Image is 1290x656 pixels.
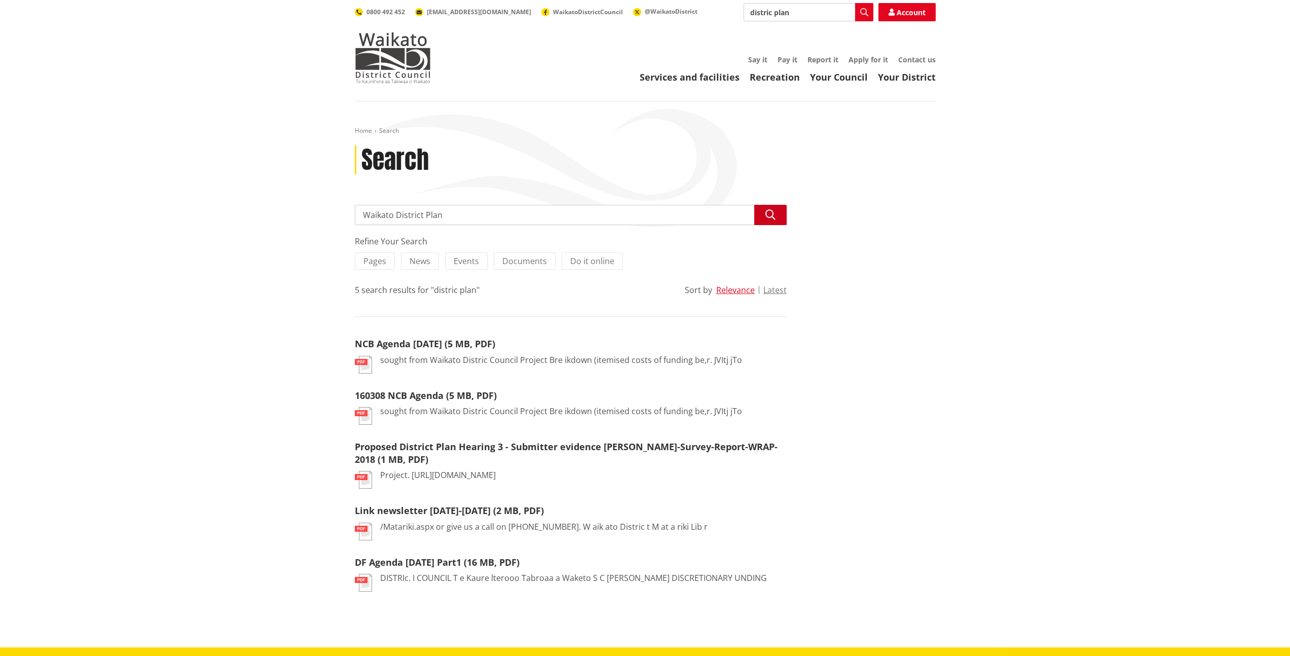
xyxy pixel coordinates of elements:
[763,285,787,295] button: Latest
[849,55,888,64] a: Apply for it
[380,354,742,366] p: sought from Waikato Distric Council Project Bre ikdown (itemised costs of funding be,r. JVItj jTo
[355,389,497,402] a: 160308 NCB Agenda (5 MB, PDF)
[1243,613,1280,650] iframe: Messenger Launcher
[807,55,838,64] a: Report it
[541,8,623,16] a: WaikatoDistrictCouncil
[361,145,429,175] h1: Search
[355,126,372,135] a: Home
[716,285,755,295] button: Relevance
[553,8,623,16] span: WaikatoDistrictCouncil
[778,55,797,64] a: Pay it
[570,256,614,267] span: Do it online
[898,55,936,64] a: Contact us
[748,55,767,64] a: Say it
[355,8,405,16] a: 0800 492 452
[355,441,778,465] a: Proposed District Plan Hearing 3 - Submitter evidence [PERSON_NAME]-Survey-Report-WRAP-2018 (1 MB...
[355,471,372,489] img: document-pdf.svg
[380,521,708,533] p: /Matariki.aspx or give us a call on [PHONE_NUMBER]. W aik ato Distric t M at a riki Lib r
[633,7,697,16] a: @WaikatoDistrict
[355,504,544,517] a: Link newsletter [DATE]-[DATE] (2 MB, PDF)
[502,256,547,267] span: Documents
[415,8,531,16] a: [EMAIL_ADDRESS][DOMAIN_NAME]
[355,574,372,592] img: document-pdf.svg
[744,3,873,21] input: Search input
[355,127,936,135] nav: breadcrumb
[363,256,386,267] span: Pages
[878,3,936,21] a: Account
[685,284,712,296] div: Sort by
[640,71,740,83] a: Services and facilities
[355,356,372,374] img: document-pdf.svg
[454,256,479,267] span: Events
[410,256,430,267] span: News
[810,71,868,83] a: Your Council
[355,556,520,568] a: DF Agenda [DATE] Part1 (16 MB, PDF)
[878,71,936,83] a: Your District
[355,235,787,247] div: Refine Your Search
[750,71,800,83] a: Recreation
[380,572,767,584] p: DISTRIc. I COUNCIL T e Kaure lterooo Tabroaa a Waketo S C [PERSON_NAME] DISCRETIONARY UNDING
[355,523,372,540] img: document-pdf.svg
[366,8,405,16] span: 0800 492 452
[380,405,742,417] p: sought from Waikato Distric Council Project Bre ikdown (itemised costs of funding be,r. JVItj jTo
[355,284,480,296] div: 5 search results for "distric plan"
[355,205,787,225] input: Search input
[355,338,495,350] a: NCB Agenda [DATE] (5 MB, PDF)
[379,126,399,135] span: Search
[355,407,372,425] img: document-pdf.svg
[645,7,697,16] span: @WaikatoDistrict
[355,32,431,83] img: Waikato District Council - Te Kaunihera aa Takiwaa o Waikato
[380,469,496,481] p: Project. [URL][DOMAIN_NAME]
[427,8,531,16] span: [EMAIL_ADDRESS][DOMAIN_NAME]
